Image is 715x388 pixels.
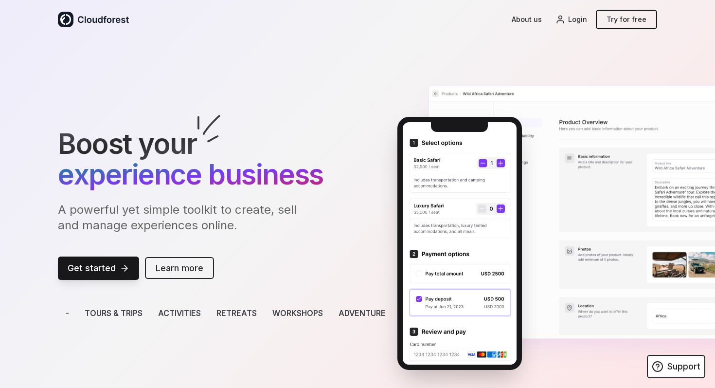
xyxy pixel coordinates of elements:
p: A powerful yet simple toolkit to create, sell and manage experiences online. [58,202,307,233]
a: Try for free [602,11,651,28]
span: Adventures [334,308,386,318]
span: Retreats [212,308,252,318]
span: Boost your [58,127,197,161]
span: experience business [58,159,386,190]
a: Get started [58,257,139,280]
img: explode.6366aab8.svg [197,115,220,142]
span: Workshops [268,308,319,318]
a: Login [551,11,592,28]
span: Tours & Trips [80,308,138,318]
a: Support [647,355,705,378]
a: About us [507,11,547,28]
img: logo-dark.55f7591d.svg [58,12,129,27]
span: Support [667,360,700,373]
span: Login [568,14,587,25]
span: - [61,308,65,318]
a: Learn more [145,257,214,279]
img: checkout.76d6e05d.png [403,132,517,365]
span: Activities [154,308,197,318]
span: Get started [68,261,116,275]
